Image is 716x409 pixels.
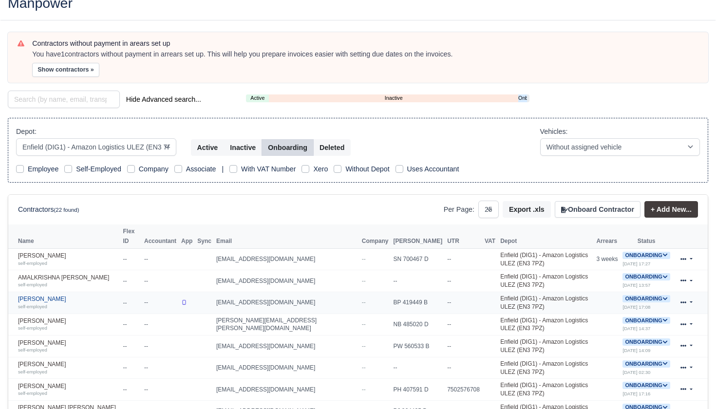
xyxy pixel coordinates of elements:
small: self-employed [18,325,47,331]
td: PW 560533 B [391,335,445,357]
td: [EMAIL_ADDRESS][DOMAIN_NAME] [214,270,359,292]
td: [EMAIL_ADDRESS][DOMAIN_NAME] [214,335,359,357]
th: [PERSON_NAME] [391,224,445,248]
td: [EMAIL_ADDRESS][DOMAIN_NAME] [214,357,359,379]
a: Onboarding [622,317,670,324]
td: -- [142,357,179,379]
label: With VAT Number [241,164,296,175]
a: [PERSON_NAME] self-employed [18,361,118,375]
a: Enfield (DIG1) - Amazon Logistics ULEZ (EN3 7PZ) [500,295,588,310]
button: Inactive [224,139,262,156]
small: [DATE] 17:27 [622,261,650,266]
a: Onboarding [622,295,670,302]
a: [PERSON_NAME] self-employed [18,317,118,332]
a: Onboarding [622,382,670,389]
td: -- [142,314,179,335]
small: (22 found) [54,207,79,213]
a: Enfield (DIG1) - Amazon Logistics ULEZ (EN3 7PZ) [500,252,588,267]
label: Xero [313,164,328,175]
th: Arrears [594,224,620,248]
small: [DATE] 14:09 [622,348,650,353]
span: -- [362,321,366,328]
td: BP 419449 B [391,292,445,314]
small: self-employed [18,390,47,396]
th: Name [8,224,121,248]
small: self-employed [18,369,47,374]
th: Company [359,224,391,248]
td: -- [121,335,142,357]
a: + Add New... [644,201,698,218]
small: [DATE] 02:30 [622,370,650,375]
label: Vehicles: [540,126,568,137]
td: 3 weeks [594,248,620,270]
a: Onboarding [622,338,670,345]
label: Self-Employed [76,164,121,175]
td: -- [142,335,179,357]
a: Inactive [269,94,518,102]
a: Enfield (DIG1) - Amazon Logistics ULEZ (EN3 7PZ) [500,317,588,332]
td: -- [445,292,482,314]
span: | [222,165,224,173]
td: PH 407591 D [391,379,445,401]
td: [PERSON_NAME][EMAIL_ADDRESS][PERSON_NAME][DOMAIN_NAME] [214,314,359,335]
span: Onboarding [622,295,670,302]
th: Flex ID [121,224,142,248]
td: -- [121,357,142,379]
th: UTR [445,224,482,248]
a: Enfield (DIG1) - Amazon Logistics ULEZ (EN3 7PZ) [500,273,588,288]
a: Onboarding [622,273,670,280]
span: -- [362,364,366,371]
th: App [179,224,195,248]
iframe: Chat Widget [667,362,716,409]
a: AMALKRISHNA [PERSON_NAME] self-employed [18,274,118,288]
span: Onboarding [622,360,670,368]
td: SN 700467 D [391,248,445,270]
label: Uses Accountant [407,164,459,175]
td: 7502576708 [445,379,482,401]
small: self-employed [18,260,47,266]
td: NB 485020 D [391,314,445,335]
td: [EMAIL_ADDRESS][DOMAIN_NAME] [214,248,359,270]
small: [DATE] 17:16 [622,391,650,396]
button: Onboarding [262,139,314,156]
label: Company [139,164,169,175]
td: -- [121,292,142,314]
td: -- [445,248,482,270]
td: -- [121,314,142,335]
input: Search (by name, email, transporter id) ... [8,91,120,108]
label: Without Depot [345,164,389,175]
span: -- [362,278,366,284]
div: + Add New... [641,201,698,218]
td: -- [391,270,445,292]
strong: 1 [61,50,65,58]
th: Email [214,224,359,248]
td: -- [391,357,445,379]
span: Onboarding [622,338,670,346]
label: Associate [186,164,216,175]
td: -- [142,379,179,401]
small: self-employed [18,282,47,287]
span: -- [362,256,366,262]
button: Onboard Contractor [555,201,641,218]
a: [PERSON_NAME] self-employed [18,383,118,397]
a: [PERSON_NAME] self-employed [18,339,118,353]
small: [DATE] 14:37 [622,326,650,331]
th: Status [620,224,672,248]
td: -- [121,379,142,401]
th: Depot [498,224,594,248]
a: [PERSON_NAME] self-employed [18,252,118,266]
td: [EMAIL_ADDRESS][DOMAIN_NAME] [214,379,359,401]
a: [PERSON_NAME] self-employed [18,296,118,310]
span: Onboarding [622,273,670,280]
button: Hide Advanced search... [120,91,207,108]
a: Enfield (DIG1) - Amazon Logistics ULEZ (EN3 7PZ) [500,382,588,397]
a: Active [246,94,269,102]
th: Accountant [142,224,179,248]
span: -- [362,343,366,350]
td: -- [142,270,179,292]
td: -- [445,270,482,292]
th: VAT [482,224,498,248]
a: Onboarding [622,252,670,259]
